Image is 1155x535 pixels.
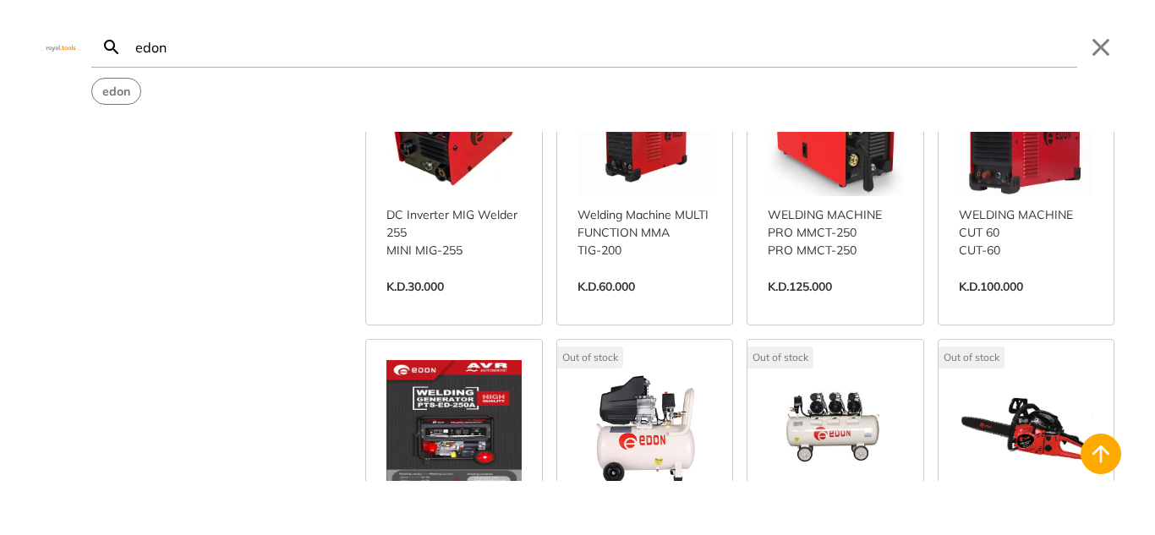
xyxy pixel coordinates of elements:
[1087,440,1114,467] svg: Back to top
[557,347,623,368] div: Out of stock
[92,79,140,104] button: Select suggestion: edon
[1087,34,1114,61] button: Close
[101,37,122,57] svg: Search
[132,27,1077,67] input: Search…
[91,78,141,105] div: Suggestion: edon
[747,347,813,368] div: Out of stock
[102,84,130,99] strong: edon
[41,43,81,51] img: Close
[939,347,1004,368] div: Out of stock
[1081,434,1121,474] button: Back to top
